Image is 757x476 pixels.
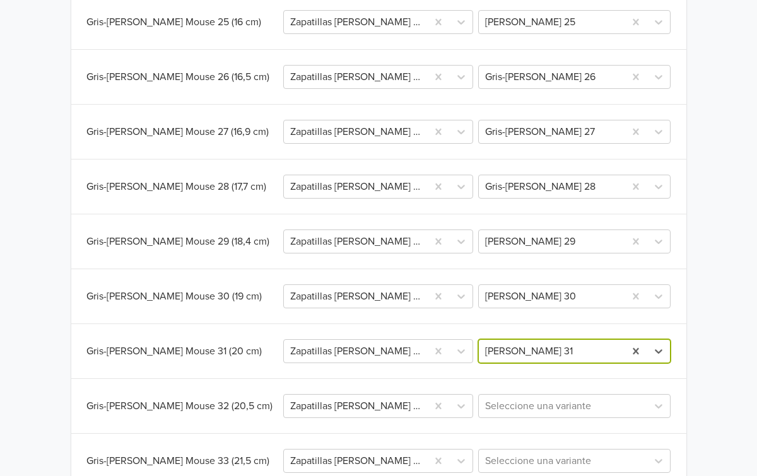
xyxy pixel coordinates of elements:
[86,344,281,359] div: Gris-[PERSON_NAME] Mouse 31 (20 cm)
[86,234,281,249] div: Gris-[PERSON_NAME] Mouse 29 (18,4 cm)
[86,69,281,84] div: Gris-[PERSON_NAME] Mouse 26 (16,5 cm)
[86,453,281,468] div: Gris-[PERSON_NAME] Mouse 33 (21,5 cm)
[86,398,281,414] div: Gris-[PERSON_NAME] Mouse 32 (20,5 cm)
[86,289,281,304] div: Gris-[PERSON_NAME] Mouse 30 (19 cm)
[86,124,281,139] div: Gris-[PERSON_NAME] Mouse 27 (16,9 cm)
[86,15,281,30] div: Gris-[PERSON_NAME] Mouse 25 (16 cm)
[86,179,281,194] div: Gris-[PERSON_NAME] Mouse 28 (17,7 cm)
